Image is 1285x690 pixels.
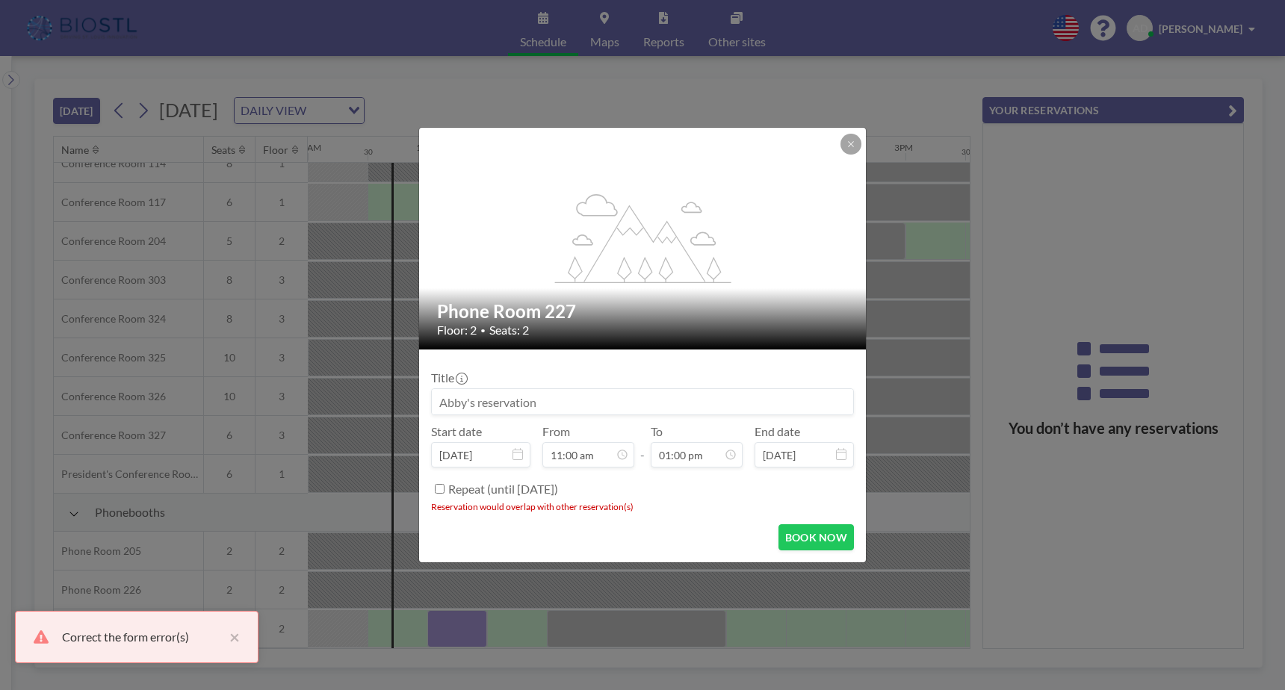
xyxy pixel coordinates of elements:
[432,389,853,414] input: Abby's reservation
[62,628,222,646] div: Correct the form error(s)
[555,193,731,282] g: flex-grow: 1.2;
[431,424,482,439] label: Start date
[778,524,854,550] button: BOOK NOW
[542,424,570,439] label: From
[489,323,529,338] span: Seats: 2
[437,323,477,338] span: Floor: 2
[480,325,486,336] span: •
[431,370,466,385] label: Title
[431,501,854,512] li: Reservation would overlap with other reservation(s)
[755,424,800,439] label: End date
[448,482,558,497] label: Repeat (until [DATE])
[651,424,663,439] label: To
[222,628,240,646] button: close
[437,300,849,323] h2: Phone Room 227
[640,429,645,462] span: -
